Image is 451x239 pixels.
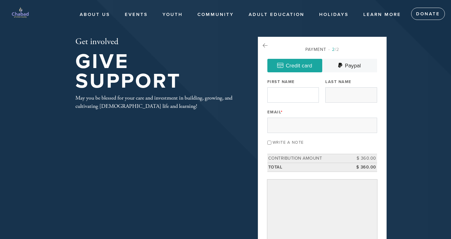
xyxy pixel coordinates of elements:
[75,94,238,110] div: May you be blessed for your care and investment in building, growing, and cultivating [DEMOGRAPHI...
[411,8,445,20] a: Donate
[273,140,304,145] label: Write a note
[315,9,353,21] a: Holidays
[244,9,309,21] a: Adult Education
[267,46,377,53] div: Payment
[267,154,350,163] td: Contribution Amount
[75,52,238,91] h1: Give Support
[267,79,295,85] label: First Name
[328,47,339,52] span: /2
[325,79,352,85] label: Last Name
[75,9,115,21] a: About Us
[359,9,406,21] a: Learn More
[350,154,377,163] td: $ 360.00
[9,3,31,25] img: chabad%20logo%20%283000%20x%203000%20px%29%20%282%29.png
[120,9,152,21] a: Events
[158,9,187,21] a: Youth
[350,163,377,172] td: $ 360.00
[332,47,335,52] span: 2
[193,9,239,21] a: Community
[267,163,350,172] td: Total
[281,110,283,115] span: This field is required.
[75,37,238,47] h2: Get involved
[322,59,377,72] a: Paypal
[267,109,283,115] label: Email
[267,59,322,72] a: Credit card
